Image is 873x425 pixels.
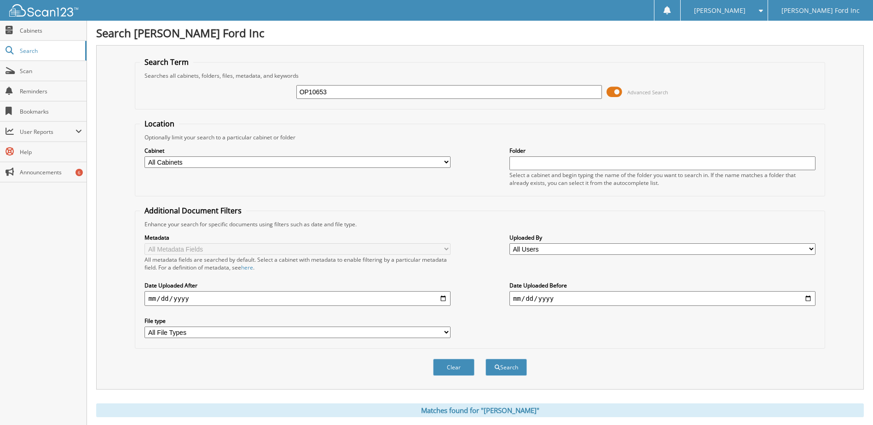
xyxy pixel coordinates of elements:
[145,234,451,241] label: Metadata
[20,128,75,136] span: User Reports
[781,8,860,13] span: [PERSON_NAME] Ford Inc
[140,119,179,129] legend: Location
[140,220,820,228] div: Enhance your search for specific documents using filters such as date and file type.
[20,87,82,95] span: Reminders
[140,133,820,141] div: Optionally limit your search to a particular cabinet or folder
[96,25,864,40] h1: Search [PERSON_NAME] Ford Inc
[20,108,82,115] span: Bookmarks
[433,359,474,376] button: Clear
[145,291,451,306] input: start
[509,281,815,289] label: Date Uploaded Before
[96,403,864,417] div: Matches found for "[PERSON_NAME]"
[20,47,81,55] span: Search
[20,168,82,176] span: Announcements
[140,57,193,67] legend: Search Term
[75,169,83,176] div: 6
[20,27,82,34] span: Cabinets
[694,8,746,13] span: [PERSON_NAME]
[145,281,451,289] label: Date Uploaded After
[241,264,253,271] a: here
[509,291,815,306] input: end
[627,89,668,96] span: Advanced Search
[145,147,451,155] label: Cabinet
[509,234,815,241] label: Uploaded By
[140,72,820,80] div: Searches all cabinets, folders, files, metadata, and keywords
[9,4,78,17] img: scan123-logo-white.svg
[509,171,815,187] div: Select a cabinet and begin typing the name of the folder you want to search in. If the name match...
[145,256,451,271] div: All metadata fields are searched by default. Select a cabinet with metadata to enable filtering b...
[486,359,527,376] button: Search
[20,67,82,75] span: Scan
[145,317,451,325] label: File type
[140,206,246,216] legend: Additional Document Filters
[20,148,82,156] span: Help
[509,147,815,155] label: Folder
